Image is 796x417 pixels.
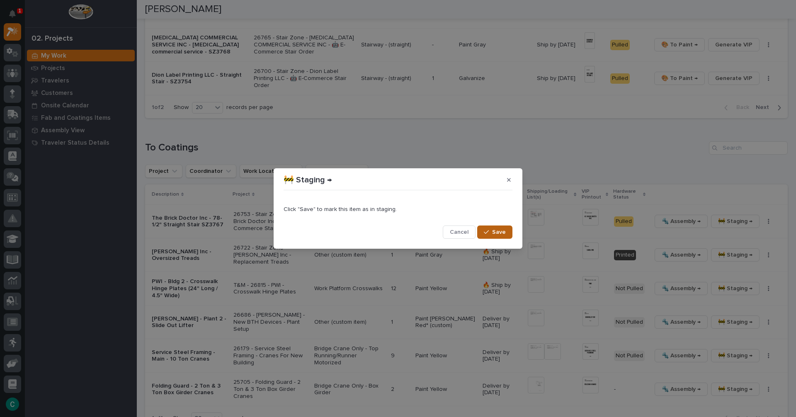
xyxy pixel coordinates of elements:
[284,175,332,185] p: 🚧 Staging →
[450,228,468,236] span: Cancel
[443,225,476,239] button: Cancel
[492,228,506,236] span: Save
[477,225,512,239] button: Save
[284,206,512,213] p: Click "Save" to mark this item as in staging.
